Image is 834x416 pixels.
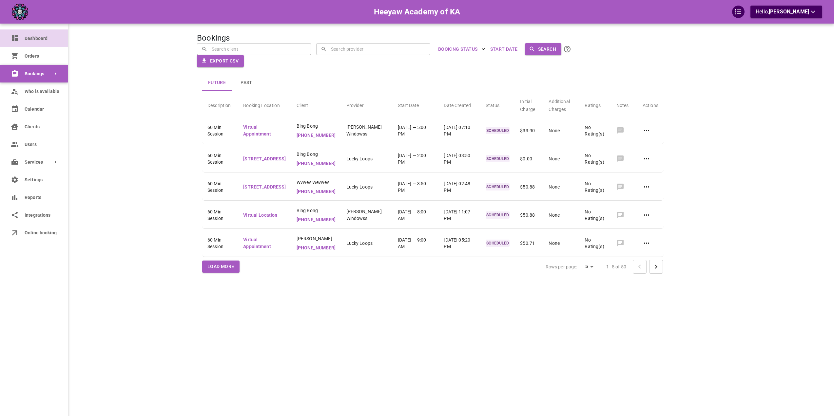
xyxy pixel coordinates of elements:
[579,202,611,229] td: No Rating(s)
[520,128,535,133] span: $33.90
[438,92,480,116] th: Date Created
[346,208,387,222] p: [PERSON_NAME] Windowss
[202,202,238,229] td: 60 Min Session
[202,261,240,273] button: Load More
[438,230,480,257] td: [DATE] 05:20 PM
[393,92,439,116] th: Start Date
[637,92,664,116] th: Actions
[393,174,439,201] td: [DATE] — 3:50 PM
[579,174,611,201] td: No Rating(s)
[543,92,579,116] th: Additional Charges
[25,106,58,113] span: Calendar
[520,184,535,190] span: $50.88
[515,92,543,116] th: Initial Charge
[202,174,238,201] td: 60 Min Session
[243,124,286,137] p: Virtual Appointment
[202,92,238,116] th: Description
[756,8,817,16] p: Hello,
[346,184,387,190] p: Lucky Loops
[210,43,306,55] input: Search client
[202,146,238,172] td: 60 Min Session
[438,146,480,172] td: [DATE] 03:50 PM
[25,88,58,95] span: Who is available
[438,174,480,201] td: [DATE] 02:48 PM
[543,230,579,257] td: None
[438,202,480,229] td: [DATE] 11:07 PM
[488,43,520,55] button: Start Date
[291,92,341,116] th: Client
[12,4,28,20] img: company-logo
[486,155,510,162] p: SCHEDULED
[486,211,510,219] p: SCHEDULED
[297,123,336,129] span: Bing Bong
[202,230,238,257] td: 60 Min Session
[579,118,611,144] td: No Rating(s)
[25,35,58,42] span: Dashboard
[329,43,426,55] input: Search provider
[346,155,387,162] p: Lucky Loops
[341,92,393,116] th: Provider
[25,176,58,183] span: Settings
[243,212,286,219] p: Virtual Location
[297,160,336,167] p: [PHONE_NUMBER]
[297,235,336,242] span: [PERSON_NAME]
[202,118,238,144] td: 60 Min Session
[346,124,387,137] p: [PERSON_NAME] Windowss
[546,263,577,270] p: Rows per page:
[25,229,58,236] span: Online booking
[393,146,439,172] td: [DATE] — 2:00 PM
[611,92,637,116] th: Notes
[438,118,480,144] td: [DATE] 07:10 PM
[232,75,261,91] button: Past
[25,53,58,60] span: Orders
[525,43,561,55] button: Search
[297,207,336,214] span: Bing Bong
[579,92,611,116] th: Ratings
[393,202,439,229] td: [DATE] — 8:00 AM
[579,230,611,257] td: No Rating(s)
[297,179,336,186] span: Wvwev Wevwev
[436,43,488,55] button: BOOKING STATUS
[543,118,579,144] td: None
[520,156,532,161] span: $0.00
[243,236,286,250] p: Virtual Appointment
[769,9,809,15] span: [PERSON_NAME]
[543,202,579,229] td: None
[543,146,579,172] td: None
[243,155,286,162] p: [STREET_ADDRESS]
[520,241,535,246] span: $50.71
[25,141,58,148] span: Users
[520,212,535,218] span: $50.88
[543,174,579,201] td: None
[25,123,58,130] span: Clients
[393,118,439,144] td: [DATE] — 5:00 PM
[297,151,336,157] span: Bing Bong
[25,212,58,219] span: Integrations
[243,184,286,190] p: [STREET_ADDRESS]
[374,6,460,18] h6: Heeyaw Academy of KA
[297,244,336,251] p: [PHONE_NUMBER]
[297,188,336,195] p: [PHONE_NUMBER]
[25,194,58,201] span: Reports
[297,132,336,139] p: [PHONE_NUMBER]
[580,262,596,271] div: 5
[197,55,244,67] button: Export CSV
[346,240,387,247] p: Lucky Loops
[649,260,663,274] button: Go to next page
[750,6,822,18] button: Hello,[PERSON_NAME]
[486,127,510,134] p: SCHEDULED
[579,146,611,172] td: No Rating(s)
[480,92,515,116] th: Status
[486,183,510,190] p: SCHEDULED
[486,240,510,247] p: SCHEDULED
[393,230,439,257] td: [DATE] — 9:00 AM
[202,75,232,91] button: Future
[297,216,336,223] p: [PHONE_NUMBER]
[561,43,573,55] button: Click the Search button to submit your search. All name/email searches are CASE SENSITIVE. To sea...
[238,92,291,116] th: Booking Location
[732,6,745,18] div: QuickStart Guide
[606,263,626,270] p: 1–5 of 50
